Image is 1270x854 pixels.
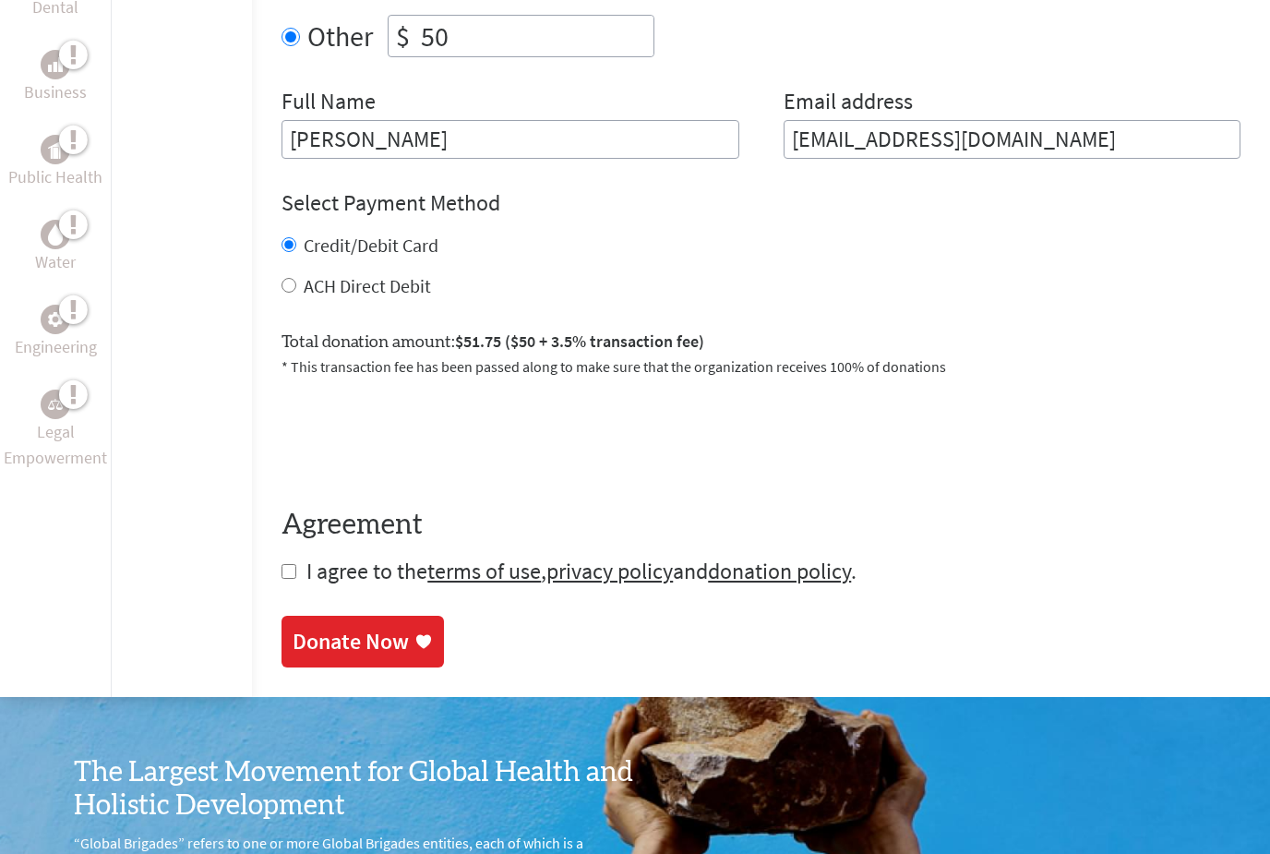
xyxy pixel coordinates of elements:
a: Public HealthPublic Health [8,135,102,190]
a: Donate Now [282,616,444,668]
div: Donate Now [293,627,409,656]
a: EngineeringEngineering [15,305,97,360]
img: Legal Empowerment [48,399,63,410]
input: Enter Full Name [282,120,738,159]
p: Legal Empowerment [4,419,107,471]
img: Water [48,224,63,246]
div: Business [41,50,70,79]
input: Enter Amount [417,16,653,56]
h4: Agreement [282,509,1240,542]
a: privacy policy [546,557,673,585]
p: Public Health [8,164,102,190]
span: I agree to the , and . [306,557,857,585]
div: Public Health [41,135,70,164]
h4: Select Payment Method [282,188,1240,218]
img: Public Health [48,140,63,159]
iframe: reCAPTCHA [282,400,562,472]
div: Water [41,220,70,249]
img: Business [48,57,63,72]
p: Engineering [15,334,97,360]
span: $51.75 ($50 + 3.5% transaction fee) [455,331,704,352]
div: Engineering [41,305,70,334]
a: BusinessBusiness [24,50,87,105]
p: Business [24,79,87,105]
p: * This transaction fee has been passed along to make sure that the organization receives 100% of ... [282,355,1240,378]
label: ACH Direct Debit [304,274,431,297]
label: Email address [784,87,913,120]
a: donation policy [708,557,851,585]
img: Engineering [48,312,63,327]
a: WaterWater [35,220,76,275]
p: Water [35,249,76,275]
input: Your Email [784,120,1240,159]
div: Legal Empowerment [41,390,70,419]
label: Total donation amount: [282,329,704,355]
label: Full Name [282,87,376,120]
div: $ [389,16,417,56]
a: Legal EmpowermentLegal Empowerment [4,390,107,471]
label: Credit/Debit Card [304,234,438,257]
h3: The Largest Movement for Global Health and Holistic Development [74,756,635,823]
label: Other [307,15,373,57]
a: terms of use [427,557,541,585]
